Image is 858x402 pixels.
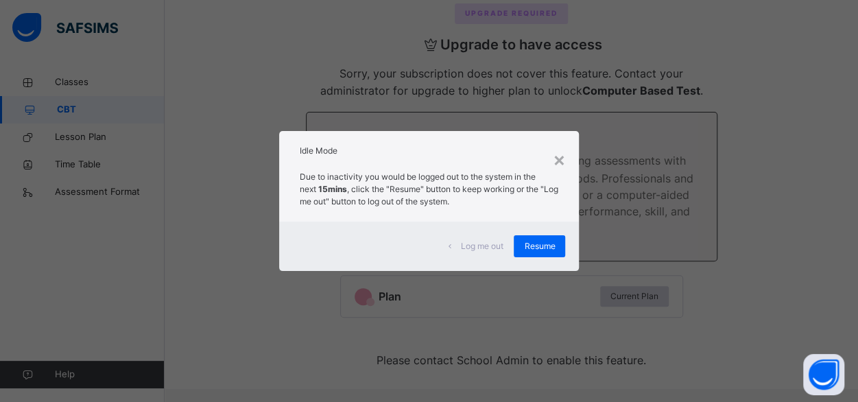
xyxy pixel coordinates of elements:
[552,145,565,174] div: ×
[524,240,555,252] span: Resume
[300,171,559,208] p: Due to inactivity you would be logged out to the system in the next , click the "Resume" button t...
[803,354,844,395] button: Open asap
[460,240,503,252] span: Log me out
[300,145,559,157] h2: Idle Mode
[318,184,347,194] strong: 15mins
